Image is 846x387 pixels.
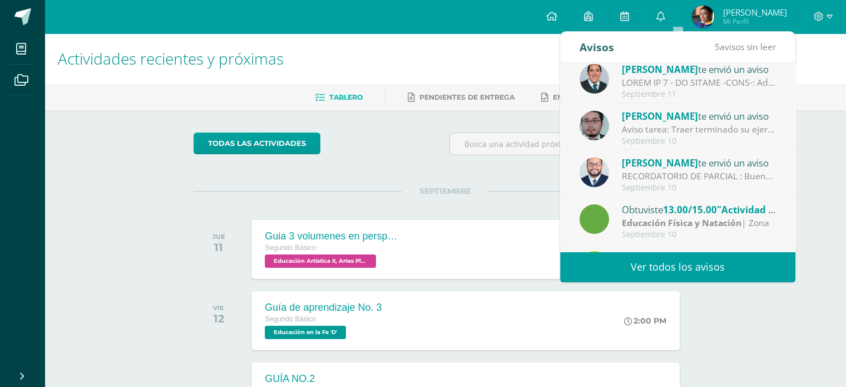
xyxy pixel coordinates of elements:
span: [PERSON_NAME] [622,250,698,263]
div: Guia 3 volumenes en perspectiva [265,231,398,242]
div: Aviso tarea: Traer terminado su ejercicio de los volumenes con fondo de cielo [622,123,776,136]
a: Tablero [315,89,363,106]
span: avisos sin leer [715,41,776,53]
img: 2306758994b507d40baaa54be1d4aa7e.png [580,64,609,94]
strong: Educación Física y Natación [622,217,741,229]
div: Septiembre 10 [622,183,776,193]
span: 13.00/15.00 [663,203,717,216]
a: todas las Actividades [194,133,320,154]
img: 5fac68162d5e1b6fbd390a6ac50e103d.png [580,111,609,140]
span: [PERSON_NAME] [622,156,698,169]
span: Mi Perfil [723,17,786,26]
div: Guía de aprendizaje No. 3 [265,302,382,313]
div: 2:00 PM [624,316,666,326]
span: [PERSON_NAME] [723,7,786,18]
div: 11 [212,241,225,254]
div: JUE [212,233,225,241]
div: te envió un aviso [622,155,776,170]
div: Septiembre 11 [622,90,776,99]
span: [PERSON_NAME] [622,63,698,76]
span: [PERSON_NAME] [622,110,698,123]
img: 80c6179f4b1d2e3660951566ef3c631f.png [580,251,609,281]
div: | Zona [622,217,776,229]
div: te envió un aviso [622,62,776,76]
a: Ver todos los avisos [560,252,795,282]
img: eaa624bfc361f5d4e8a554d75d1a3cf6.png [580,158,609,187]
span: "Actividad 3" [717,203,778,216]
div: Septiembre 10 [622,136,776,146]
div: te envió un aviso [622,109,776,123]
div: Avisos [580,32,614,62]
span: Educación en la Fe 'D' [265,326,346,339]
span: 5 [715,41,720,53]
div: RECORDATORIO DE PARCIAL : Buenas tardes Jovenes, se les recuerda que mañana hay parcial. Estudien... [622,170,776,183]
div: 12 [213,312,224,325]
span: Entregadas [553,93,602,101]
span: Actividades recientes y próximas [58,48,284,69]
span: Segundo Básico [265,244,316,252]
span: Tablero [329,93,363,101]
a: Pendientes de entrega [408,89,514,106]
input: Busca una actividad próxima aquí... [450,133,696,155]
span: Pendientes de entrega [419,93,514,101]
div: GUÍA NO.2 [265,373,379,385]
div: Obtuviste en [622,202,776,217]
span: SEPTIEMBRE [402,186,489,196]
div: Septiembre 10 [622,230,776,239]
div: TAREA NO 1 - IV UNIDAD -TICS-: Buenas tardes Estimados todos GRUPO PROFESOR AQUINO- II BASICO D R... [622,76,776,89]
span: Segundo Básico [265,315,316,323]
span: Educación Artística II, Artes Plásticas 'D' [265,254,376,268]
a: Entregadas [541,89,602,106]
img: b7300957fc7bb6c27d91cc031dd8af88.png [692,6,714,28]
div: te envió un aviso [622,249,776,263]
div: VIE [213,304,224,312]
